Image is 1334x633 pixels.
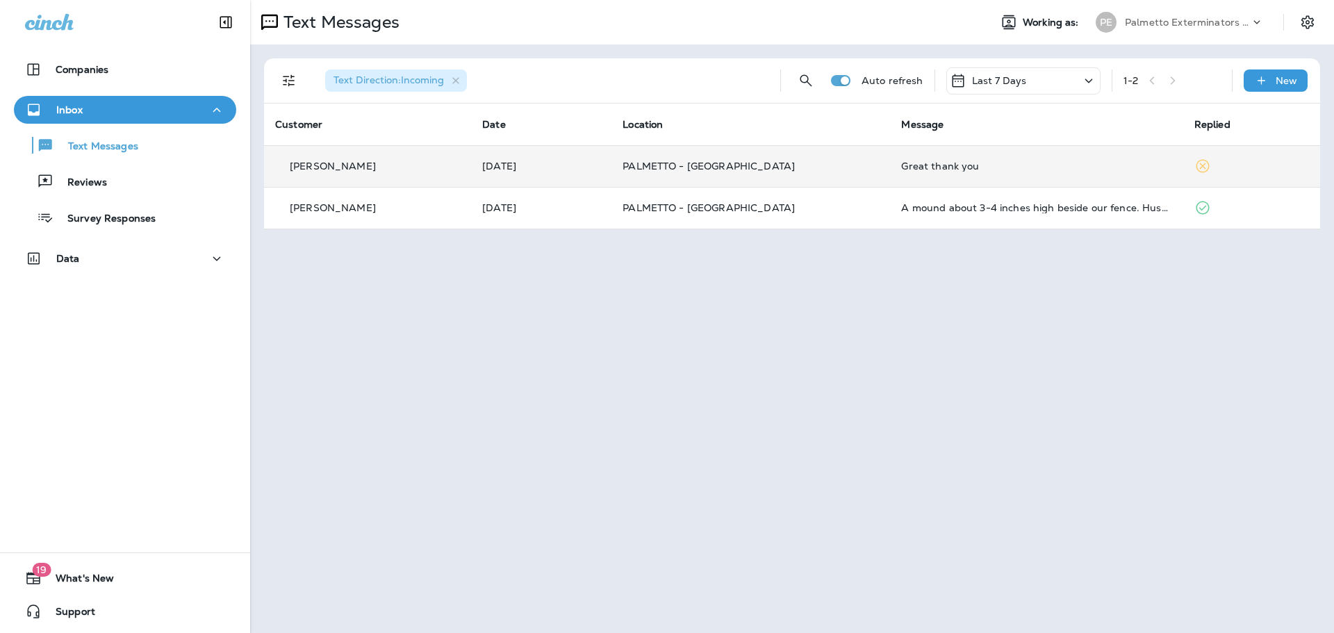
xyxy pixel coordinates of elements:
[1023,17,1082,28] span: Working as:
[14,598,236,625] button: Support
[1276,75,1297,86] p: New
[1096,12,1117,33] div: PE
[278,12,400,33] p: Text Messages
[482,118,506,131] span: Date
[792,67,820,94] button: Search Messages
[1125,17,1250,28] p: Palmetto Exterminators LLC
[14,56,236,83] button: Companies
[206,8,245,36] button: Collapse Sidebar
[14,564,236,592] button: 19What's New
[54,140,138,154] p: Text Messages
[56,253,80,264] p: Data
[325,69,467,92] div: Text Direction:Incoming
[482,161,600,172] p: Oct 7, 2025 08:20 AM
[623,118,663,131] span: Location
[42,573,114,589] span: What's New
[901,202,1171,213] div: A mound about 3-4 inches high beside our fence. Husband knocked it down but this remained. Susan ...
[56,64,108,75] p: Companies
[1194,118,1230,131] span: Replied
[862,75,923,86] p: Auto refresh
[14,96,236,124] button: Inbox
[275,67,303,94] button: Filters
[32,563,51,577] span: 19
[42,606,95,623] span: Support
[623,160,795,172] span: PALMETTO - [GEOGRAPHIC_DATA]
[290,161,376,172] p: [PERSON_NAME]
[333,74,444,86] span: Text Direction : Incoming
[1295,10,1320,35] button: Settings
[14,203,236,232] button: Survey Responses
[14,167,236,196] button: Reviews
[901,118,944,131] span: Message
[56,104,83,115] p: Inbox
[901,161,1171,172] div: Great thank you
[972,75,1027,86] p: Last 7 Days
[482,202,600,213] p: Oct 2, 2025 11:15 AM
[14,131,236,160] button: Text Messages
[290,202,376,213] p: [PERSON_NAME]
[14,245,236,272] button: Data
[623,202,795,214] span: PALMETTO - [GEOGRAPHIC_DATA]
[53,213,156,226] p: Survey Responses
[1123,75,1138,86] div: 1 - 2
[275,118,322,131] span: Customer
[53,176,107,190] p: Reviews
